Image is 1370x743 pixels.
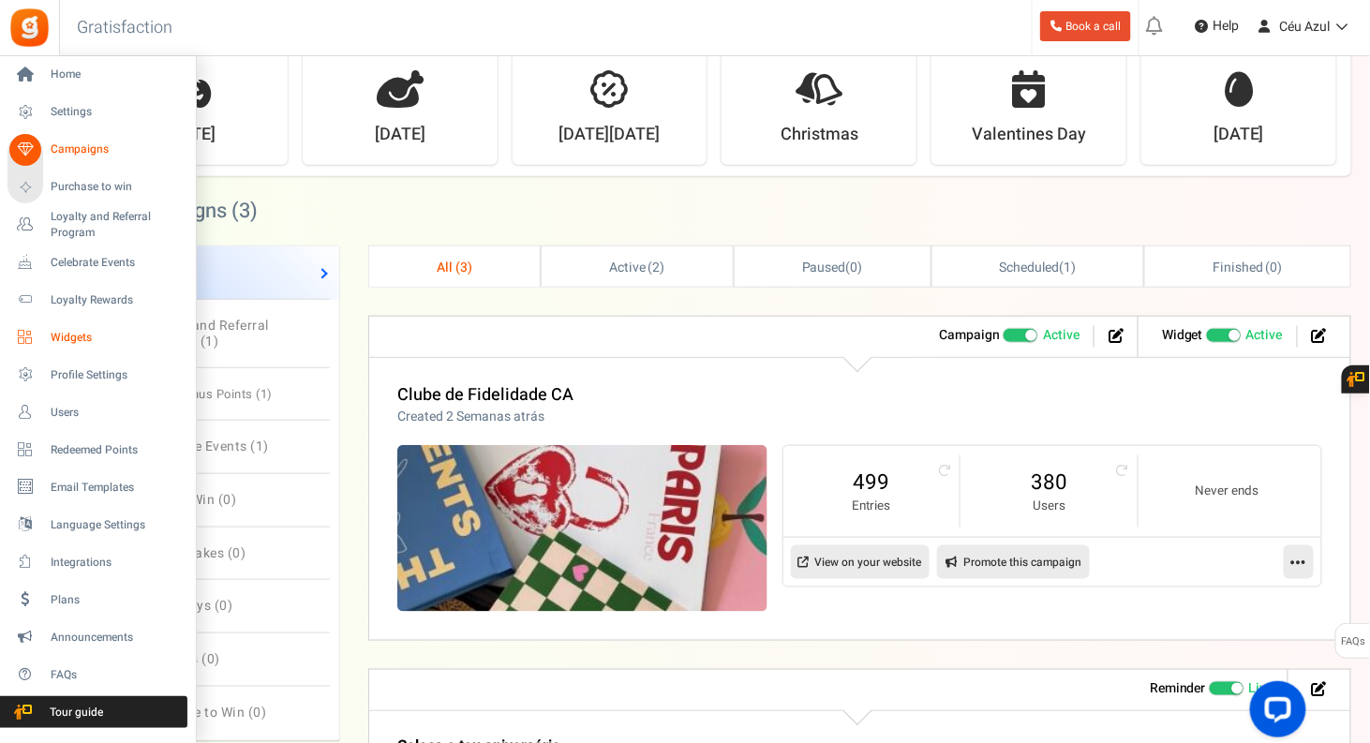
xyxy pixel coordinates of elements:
span: Purchase to win [51,179,182,195]
img: website_grey.svg [30,49,45,64]
strong: [DATE] [1214,123,1264,147]
span: ( ) [1000,258,1076,277]
span: Integrations [51,555,182,571]
div: Palavras-chave [218,111,301,123]
a: Celebrate Events [7,246,187,278]
p: Created 2 Semanas atrás [397,408,573,426]
span: Help [1209,17,1240,36]
strong: Valentines Day [972,123,1086,147]
a: Campaigns [7,134,187,166]
a: Profile Settings [7,359,187,391]
span: Email Templates [51,480,182,496]
span: Redeemed Points [51,442,182,458]
span: Céu Azul [1280,17,1331,37]
span: Users [51,405,182,421]
a: Widgets [7,321,187,353]
span: Home [51,67,182,82]
a: Users [7,396,187,428]
a: Settings [7,97,187,128]
span: Announcements [51,630,182,646]
a: Plans [7,584,187,616]
a: Integrations [7,546,187,578]
a: Loyalty and Referral Program [7,209,187,241]
span: All ( ) [437,258,472,277]
a: View on your website [791,545,930,579]
span: Active [1043,326,1080,345]
div: Domínio: [DOMAIN_NAME] [49,49,210,64]
strong: [DATE][DATE] [559,123,661,147]
a: Help [1188,11,1247,41]
a: 499 [802,468,941,498]
span: 1 [256,437,264,456]
a: Clube de Fidelidade CA [397,382,573,408]
img: tab_domain_overview_orange.svg [78,109,93,124]
span: Language Settings [51,517,182,533]
span: 1 [206,332,215,351]
span: 0 [1271,258,1278,277]
a: Language Settings [7,509,187,541]
a: Redeemed Points [7,434,187,466]
span: 0 [207,649,216,669]
span: 1 [1064,258,1071,277]
span: Scheduled [1000,258,1060,277]
span: Loyalty and Referral Program ( ) [142,316,269,351]
small: Entries [802,498,941,515]
span: 3 [239,196,250,226]
span: Loyalty and Referral Program [51,209,187,241]
h3: Gratisfaction [56,9,193,47]
span: 1 [261,385,268,403]
strong: Christmas [781,123,858,147]
small: Never ends [1157,483,1297,500]
img: Gratisfaction [8,7,51,49]
span: FAQs [1341,624,1366,660]
small: Users [979,498,1118,515]
span: FAQs [51,667,182,683]
a: Purchase to win [7,171,187,203]
span: 0 [254,703,262,722]
a: Announcements [7,621,187,653]
div: v 4.0.25 [52,30,92,45]
span: Finished ( ) [1213,258,1282,277]
span: Bonus Points ( ) [177,385,273,403]
a: Loyalty Rewards [7,284,187,316]
div: Domínio [98,111,143,123]
a: Book a call [1040,11,1131,41]
span: Plans [51,592,182,608]
span: 3 [460,258,468,277]
strong: Reminder [1150,678,1206,698]
span: Purchase to Win ( ) [142,703,267,722]
span: 0 [220,596,229,616]
li: Widget activated [1148,326,1298,348]
span: Widgets [51,330,182,346]
span: 0 [851,258,858,277]
a: Promote this campaign [937,545,1090,579]
span: ( ) [802,258,863,277]
strong: [DATE] [375,123,425,147]
span: Loyalty Rewards [51,292,182,308]
span: 0 [224,490,232,510]
span: Celebrate Events [51,255,182,271]
a: Home [7,59,187,91]
strong: Widget [1162,325,1203,345]
span: Celebrate Events ( ) [142,437,269,456]
img: tab_keywords_by_traffic_grey.svg [198,109,213,124]
a: FAQs [7,659,187,691]
strong: Campaign [939,325,1000,345]
a: 380 [979,468,1118,498]
span: Campaigns [51,141,182,157]
span: Tour guide [8,705,140,721]
span: Paused [802,258,846,277]
span: 2 [653,258,661,277]
span: Profile Settings [51,367,182,383]
span: 0 [233,543,242,563]
span: Active ( ) [609,258,665,277]
span: Settings [51,104,182,120]
span: Active [1246,326,1283,345]
a: Email Templates [7,471,187,503]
